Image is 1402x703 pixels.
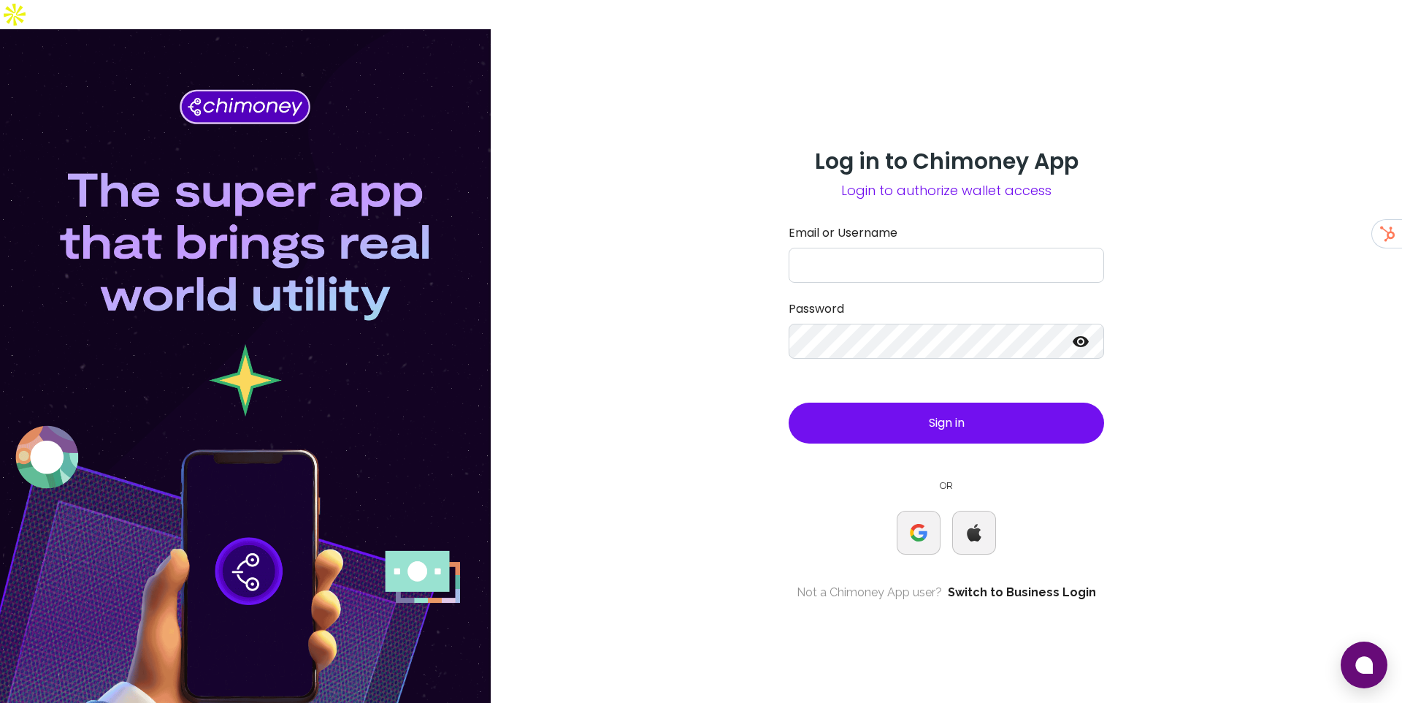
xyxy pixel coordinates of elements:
[789,180,1104,201] span: Login to authorize wallet access
[789,148,1104,175] h3: Log in to Chimoney App
[1341,642,1387,688] button: Open chat window
[897,511,941,555] button: Google
[797,584,942,601] span: Not a Chimoney App user?
[789,403,1104,444] button: Sign in
[952,511,996,555] button: Apple
[789,479,1104,493] small: OR
[965,524,983,541] img: Apple
[789,224,1104,242] label: Email or Username
[910,524,927,541] img: Google
[789,300,1104,318] label: Password
[948,584,1096,601] a: Switch to Business Login
[929,414,965,431] span: Sign in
